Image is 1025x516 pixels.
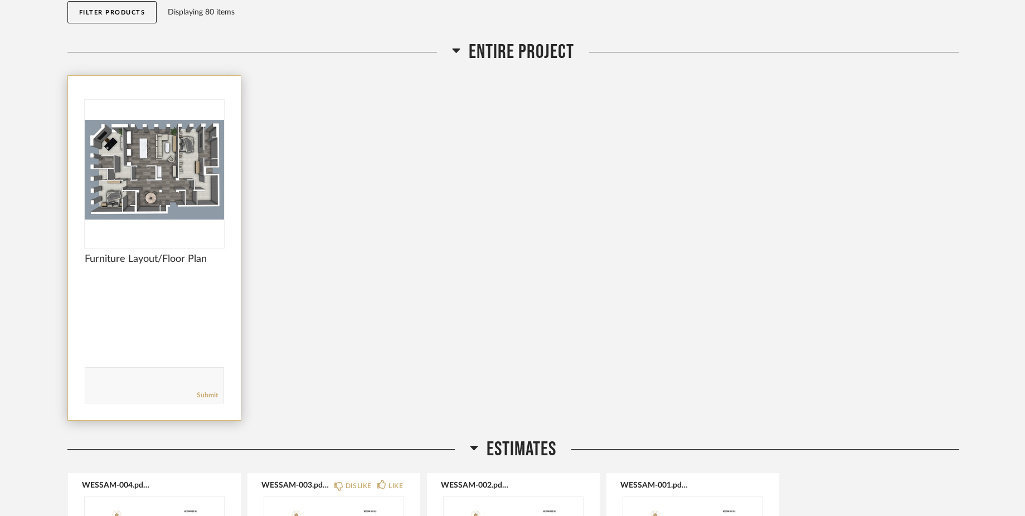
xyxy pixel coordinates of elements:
button: WESSAM-002.pdf [441,480,511,489]
button: Filter Products [67,1,157,23]
button: WESSAM-004.pdf [82,480,152,489]
div: 0 [85,100,224,239]
button: WESSAM-003.pdf [261,480,331,489]
span: Furniture Layout/Floor Plan [85,253,224,265]
span: Estimates [487,437,556,461]
div: Displaying 80 items [168,6,954,18]
div: LIKE [388,480,403,491]
img: undefined [85,100,224,239]
span: Entire Project [469,40,574,64]
div: DISLIKE [346,480,372,491]
a: Submit [197,391,218,400]
button: WESSAM-001.pdf [620,480,690,489]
